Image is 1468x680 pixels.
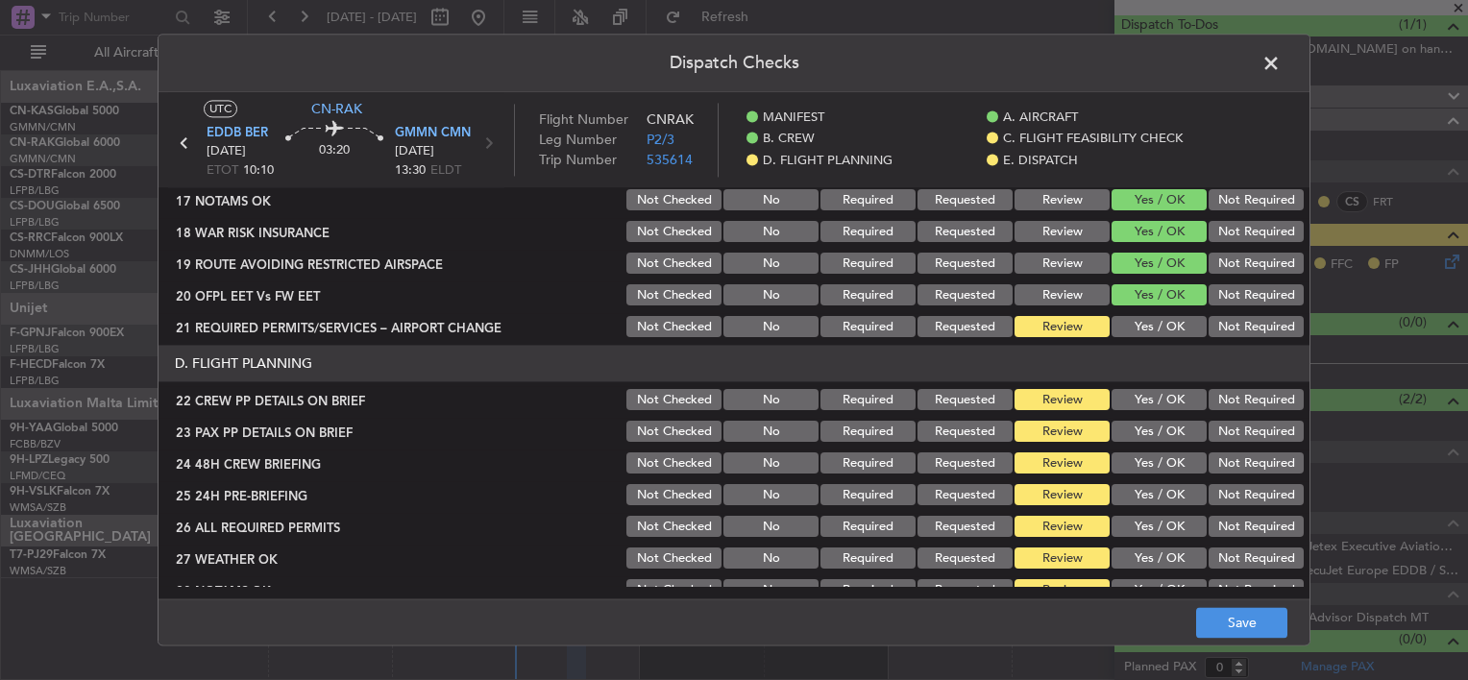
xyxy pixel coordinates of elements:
[1209,485,1304,506] button: Not Required
[1209,548,1304,570] button: Not Required
[1112,422,1207,443] button: Yes / OK
[1112,317,1207,338] button: Yes / OK
[1209,580,1304,601] button: Not Required
[1112,453,1207,474] button: Yes / OK
[1209,390,1304,411] button: Not Required
[1112,254,1207,275] button: Yes / OK
[1112,390,1207,411] button: Yes / OK
[1209,517,1304,538] button: Not Required
[1209,190,1304,211] button: Not Required
[1112,517,1207,538] button: Yes / OK
[1209,254,1304,275] button: Not Required
[1209,422,1304,443] button: Not Required
[1209,222,1304,243] button: Not Required
[1112,548,1207,570] button: Yes / OK
[1209,317,1304,338] button: Not Required
[1196,608,1287,639] button: Save
[1112,190,1207,211] button: Yes / OK
[1112,580,1207,601] button: Yes / OK
[1112,485,1207,506] button: Yes / OK
[159,35,1309,92] header: Dispatch Checks
[1112,222,1207,243] button: Yes / OK
[1209,453,1304,474] button: Not Required
[1112,285,1207,306] button: Yes / OK
[1209,285,1304,306] button: Not Required
[1003,131,1183,150] span: C. FLIGHT FEASIBILITY CHECK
